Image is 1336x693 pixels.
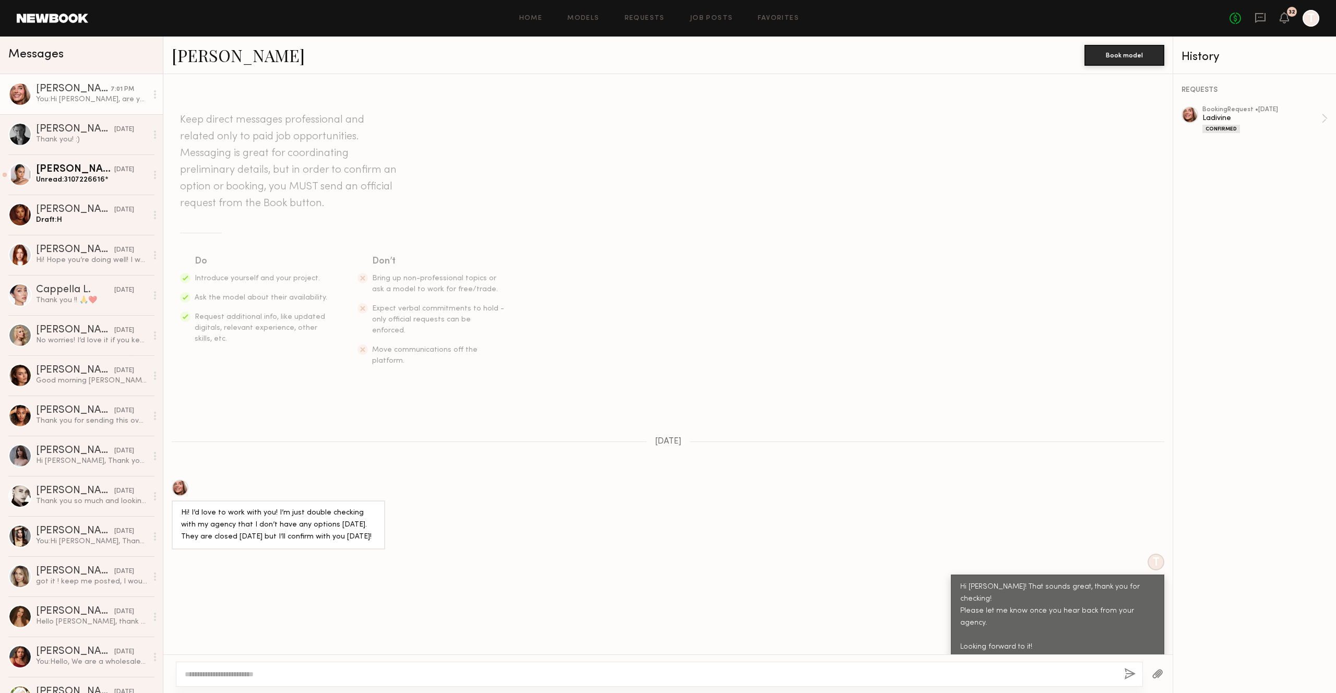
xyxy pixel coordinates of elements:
[36,416,147,426] div: Thank you for sending this over. I look forward to seeing you all!
[36,325,114,336] div: [PERSON_NAME]
[1202,113,1321,123] div: Ladivine
[36,647,114,657] div: [PERSON_NAME]
[114,486,134,496] div: [DATE]
[36,577,147,587] div: got it ! keep me posted, I would love to be apart :) & my hourly is 150
[114,165,134,175] div: [DATE]
[36,135,147,145] div: Thank you! :)
[195,254,328,269] div: Do
[36,446,114,456] div: [PERSON_NAME]
[181,507,376,543] div: Hi! I’d love to work with you! I’m just double checking with my agency that I don’t have any opti...
[114,326,134,336] div: [DATE]
[195,294,327,301] span: Ask the model about their availability.
[114,567,134,577] div: [DATE]
[195,275,320,282] span: Introduce yourself and your project.
[36,175,147,185] div: Unread: 3107226616*
[372,305,504,334] span: Expect verbal commitments to hold - only official requests can be enforced.
[1289,9,1295,15] div: 32
[114,527,134,536] div: [DATE]
[114,406,134,416] div: [DATE]
[567,15,599,22] a: Models
[625,15,665,22] a: Requests
[36,205,114,215] div: [PERSON_NAME]
[36,617,147,627] div: Hello [PERSON_NAME], thank you for reaching, I charge 100$/h . For the self created content it’s ...
[36,295,147,305] div: Thank you !! 🙏❤️
[36,536,147,546] div: You: Hi [PERSON_NAME], Thank you so much for your interest in our showroom modeling opportunity w...
[36,566,114,577] div: [PERSON_NAME]
[114,245,134,255] div: [DATE]
[372,347,478,364] span: Move communications off the platform.
[960,581,1155,653] div: Hi [PERSON_NAME]! That sounds great, thank you for checking! Please let me know once you hear bac...
[372,254,506,269] div: Don’t
[114,285,134,295] div: [DATE]
[195,314,325,342] span: Request additional info, like updated digitals, relevant experience, other skills, etc.
[690,15,733,22] a: Job Posts
[36,526,114,536] div: [PERSON_NAME]
[1182,51,1328,63] div: History
[36,164,114,175] div: [PERSON_NAME]
[36,215,147,225] div: Draft: H
[114,647,134,657] div: [DATE]
[36,94,147,104] div: You: Hi [PERSON_NAME], are you available on [DATE] as well?
[172,44,305,66] a: [PERSON_NAME]
[36,606,114,617] div: [PERSON_NAME]
[655,437,682,446] span: [DATE]
[1202,125,1240,133] div: Confirmed
[114,607,134,617] div: [DATE]
[1084,50,1164,59] a: Book model
[36,376,147,386] div: Good morning [PERSON_NAME]! Not a problem at all🙌🏻 changing it to 10-2pm.
[36,255,147,265] div: Hi! Hope you’re doing well! I wanted to reach out to let you guys know that I am also an influenc...
[372,275,498,293] span: Bring up non-professional topics or ask a model to work for free/trade.
[1202,106,1328,133] a: bookingRequest •[DATE]LadivineConfirmed
[36,657,147,667] div: You: Hello, We are a wholesale evening gown brand, Ladivine, known for glamorous, elegant designs...
[36,365,114,376] div: [PERSON_NAME]
[114,205,134,215] div: [DATE]
[36,405,114,416] div: [PERSON_NAME]
[114,366,134,376] div: [DATE]
[36,456,147,466] div: Hi [PERSON_NAME], Thank you for reaching out. I’m available and flexible on the dates as of now d...
[180,112,399,212] header: Keep direct messages professional and related only to paid job opportunities. Messaging is great ...
[36,496,147,506] div: Thank you so much and looking forward to hearing back from you soon! [PERSON_NAME]
[1202,106,1321,113] div: booking Request • [DATE]
[36,84,111,94] div: [PERSON_NAME]
[36,245,114,255] div: [PERSON_NAME]
[8,49,64,61] span: Messages
[36,486,114,496] div: [PERSON_NAME]
[1303,10,1319,27] a: T
[1182,87,1328,94] div: REQUESTS
[758,15,799,22] a: Favorites
[36,124,114,135] div: [PERSON_NAME]
[36,336,147,345] div: No worries! I’d love it if you kept me in mind! *Have you got anything upcoming? ☺️ Thanks again ...
[114,446,134,456] div: [DATE]
[111,85,134,94] div: 7:01 PM
[114,125,134,135] div: [DATE]
[519,15,543,22] a: Home
[1084,45,1164,66] button: Book model
[36,285,114,295] div: Cappella L.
